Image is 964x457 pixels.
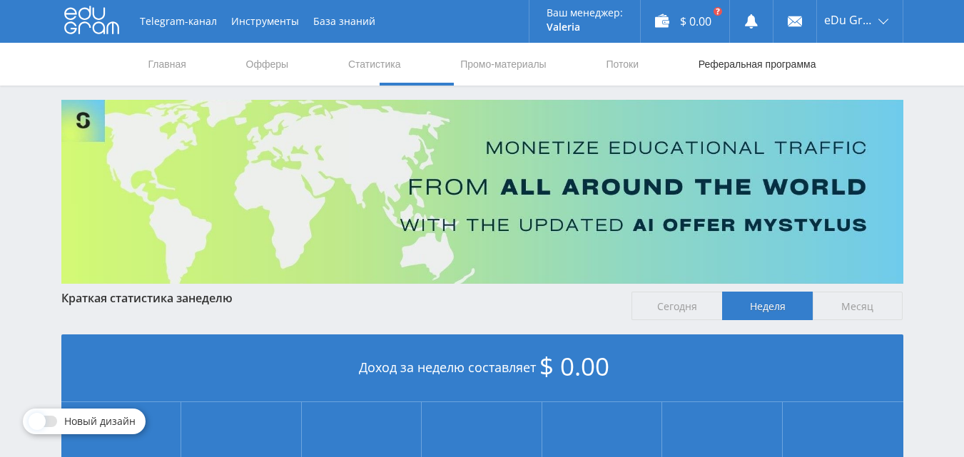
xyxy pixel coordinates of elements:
span: Новый дизайн [64,416,136,427]
span: eDu Group [824,14,874,26]
a: Статистика [347,43,402,86]
p: Valeria [547,21,623,33]
span: Сегодня [631,292,722,320]
a: Промо-материалы [459,43,547,86]
div: Доход за неделю составляет [61,334,903,402]
a: Офферы [245,43,290,86]
a: Реферальная программа [697,43,818,86]
span: $ 0.00 [539,349,609,383]
span: неделю [188,290,233,306]
img: Banner [61,100,903,284]
a: Потоки [604,43,640,86]
p: Ваш менеджер: [547,7,623,19]
a: Главная [147,43,188,86]
span: Неделя [722,292,813,320]
div: Краткая статистика за [61,292,618,304]
span: Месяц [813,292,903,320]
